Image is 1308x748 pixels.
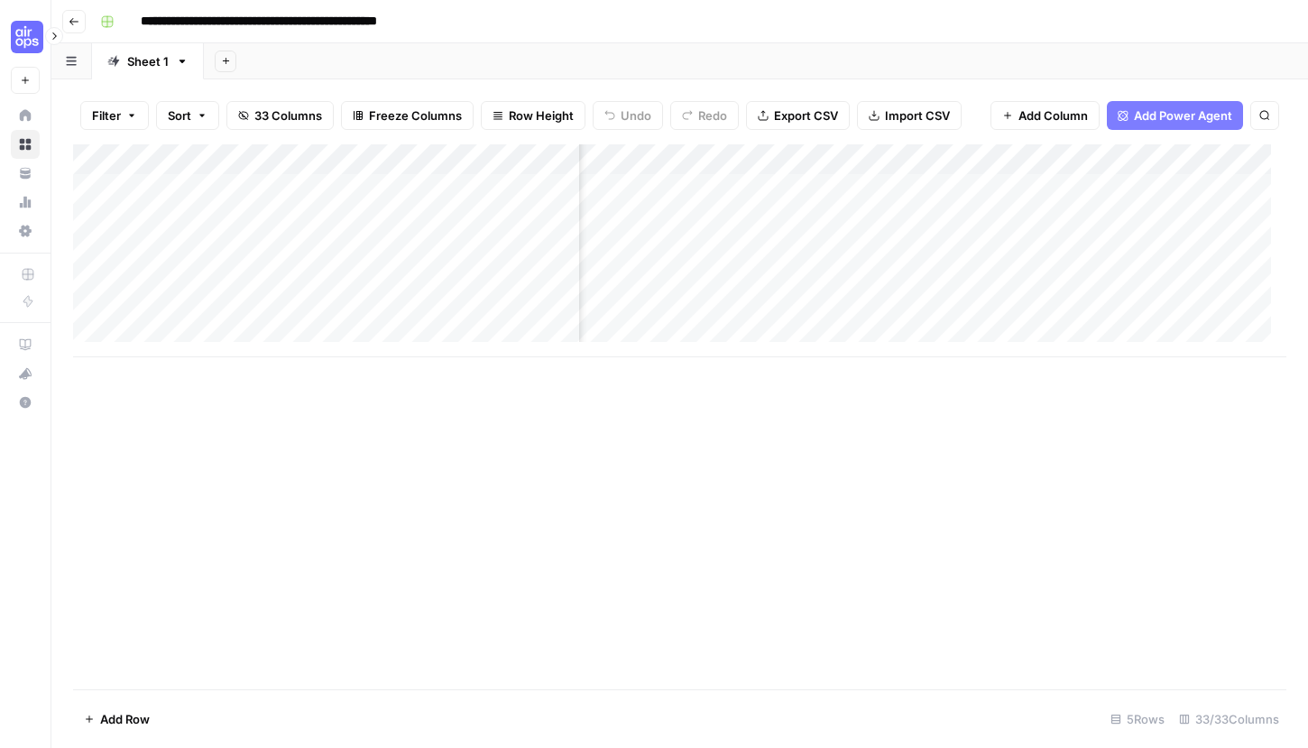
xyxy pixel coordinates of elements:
div: Sheet 1 [127,52,169,70]
div: 5 Rows [1103,705,1172,734]
span: Import CSV [885,106,950,125]
a: Home [11,101,40,130]
span: Row Height [509,106,574,125]
button: Row Height [481,101,585,130]
span: Redo [698,106,727,125]
button: Export CSV [746,101,850,130]
button: Help + Support [11,388,40,417]
button: Add Power Agent [1107,101,1243,130]
span: Filter [92,106,121,125]
span: Freeze Columns [369,106,462,125]
img: Cohort 4 Logo [11,21,43,53]
button: Freeze Columns [341,101,474,130]
a: Settings [11,217,40,245]
button: Redo [670,101,739,130]
span: Export CSV [774,106,838,125]
a: AirOps Academy [11,330,40,359]
span: Sort [168,106,191,125]
a: Usage [11,188,40,217]
div: 33/33 Columns [1172,705,1286,734]
button: Filter [80,101,149,130]
button: Workspace: Cohort 4 [11,14,40,60]
span: Undo [621,106,651,125]
button: Undo [593,101,663,130]
span: Add Column [1018,106,1088,125]
span: Add Power Agent [1134,106,1232,125]
span: Add Row [100,710,150,728]
button: Sort [156,101,219,130]
a: Your Data [11,159,40,188]
span: 33 Columns [254,106,322,125]
button: 33 Columns [226,101,334,130]
button: Add Column [990,101,1100,130]
button: Import CSV [857,101,962,130]
button: What's new? [11,359,40,388]
button: Add Row [73,705,161,734]
a: Browse [11,130,40,159]
a: Sheet 1 [92,43,204,79]
div: What's new? [12,360,39,387]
